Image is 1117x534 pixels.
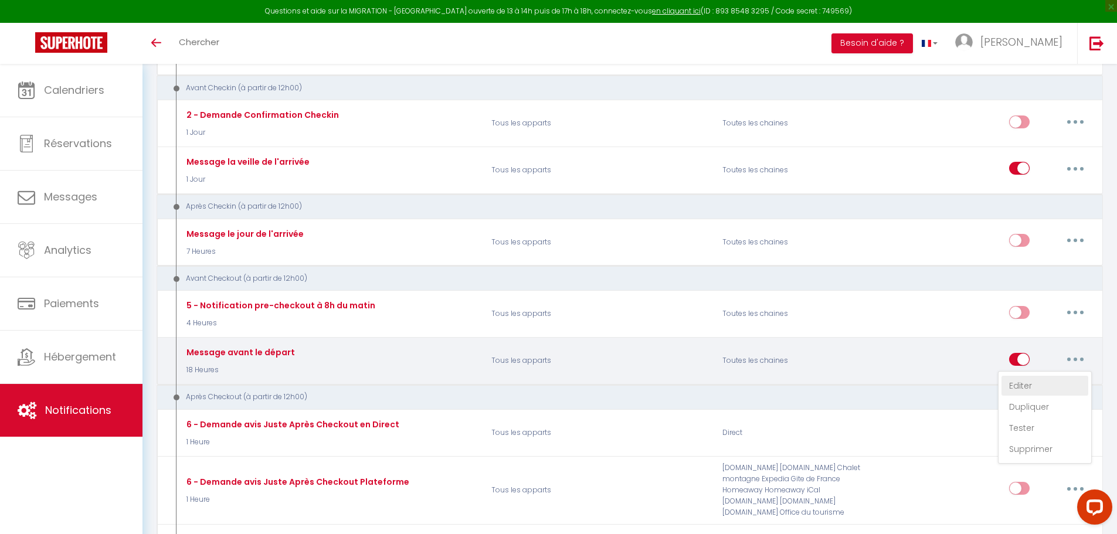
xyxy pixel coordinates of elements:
a: ... [PERSON_NAME] [946,23,1077,64]
div: Toutes les chaines [715,297,869,331]
div: Après Checkout (à partir de 12h00) [168,392,1074,403]
div: Avant Checkout (à partir de 12h00) [168,273,1074,284]
p: Tous les apparts [484,416,715,450]
div: Message avant le départ [184,346,295,359]
a: Tester [1001,418,1088,438]
p: Tous les apparts [484,344,715,378]
div: 5 - Notification pre-checkout à 8h du matin [184,299,375,312]
a: Editer [1001,376,1088,396]
div: Après Checkin (à partir de 12h00) [168,201,1074,212]
span: [PERSON_NAME] [980,35,1062,49]
img: Super Booking [35,32,107,53]
img: ... [955,33,973,51]
p: Tous les apparts [484,297,715,331]
p: Tous les apparts [484,225,715,259]
div: Toutes les chaines [715,153,869,187]
div: Message le jour de l'arrivée [184,227,304,240]
span: Calendriers [44,83,104,97]
div: Toutes les chaines [715,107,869,141]
p: Tous les apparts [484,462,715,518]
span: Analytics [44,243,91,257]
span: Paiements [44,296,99,311]
p: 1 Jour [184,174,310,185]
p: 1 Jour [184,127,339,138]
p: 18 Heures [184,365,295,376]
p: 4 Heures [184,318,375,329]
span: Chercher [179,36,219,48]
span: Messages [44,189,97,204]
div: [DOMAIN_NAME] [DOMAIN_NAME] Chalet montagne Expedia Gite de France Homeaway Homeaway iCal [DOMAIN... [715,462,869,518]
p: 1 Heure [184,494,409,505]
div: 6 - Demande avis Juste Après Checkout Plateforme [184,475,409,488]
span: Notifications [45,403,111,417]
img: logout [1089,36,1104,50]
p: Tous les apparts [484,153,715,187]
iframe: LiveChat chat widget [1068,485,1117,534]
p: 1 Heure [184,437,399,448]
a: en cliquant ici [652,6,701,16]
a: Supprimer [1001,439,1088,459]
div: 2 - Demande Confirmation Checkin [184,108,339,121]
p: Tous les apparts [484,107,715,141]
a: Dupliquer [1001,397,1088,417]
p: 7 Heures [184,246,304,257]
button: Besoin d'aide ? [831,33,913,53]
div: 6 - Demande avis Juste Après Checkout en Direct [184,418,399,431]
a: Chercher [170,23,228,64]
div: Message la veille de l'arrivée [184,155,310,168]
div: Direct [715,416,869,450]
div: Toutes les chaines [715,225,869,259]
span: Hébergement [44,349,116,364]
span: Réservations [44,136,112,151]
div: Avant Checkin (à partir de 12h00) [168,83,1074,94]
div: Toutes les chaines [715,344,869,378]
